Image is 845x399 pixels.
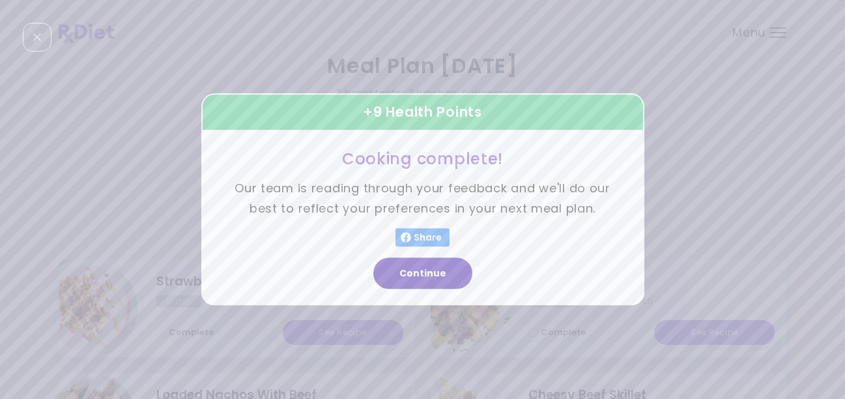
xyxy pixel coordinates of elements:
p: Our team is reading through your feedback and we'll do our best to reflect your preferences in yo... [234,179,612,219]
button: Share [395,229,450,247]
div: Close [23,23,51,52]
span: Share [411,233,444,243]
button: Continue [373,258,472,289]
h3: Cooking complete! [234,149,612,169]
div: + 9 Health Points [201,93,644,131]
